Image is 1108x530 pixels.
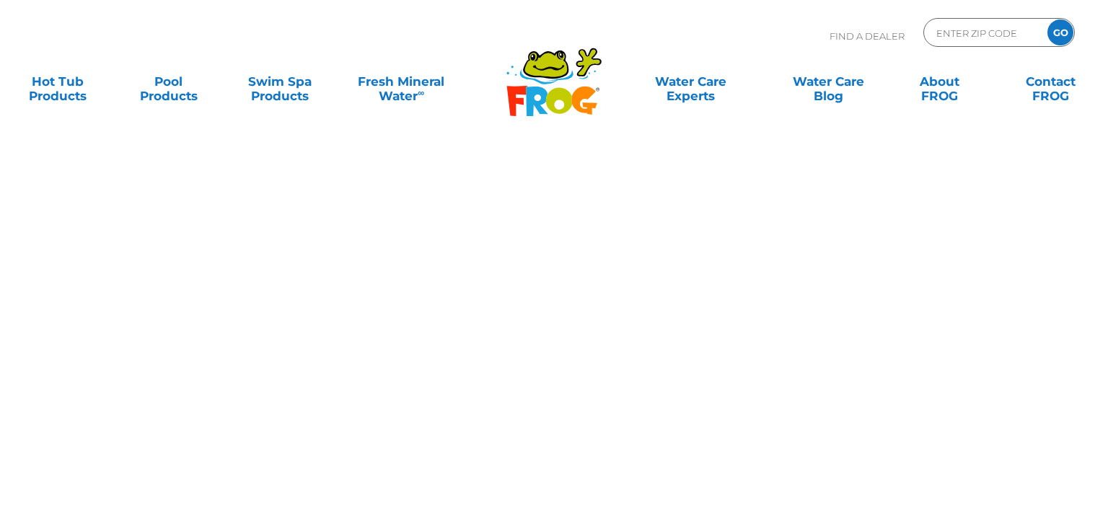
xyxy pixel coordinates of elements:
a: Water CareExperts [620,67,760,96]
a: AboutFROG [896,67,982,96]
a: PoolProducts [126,67,212,96]
a: Fresh MineralWater∞ [348,67,456,96]
img: Frog Products Logo [498,29,610,117]
sup: ∞ [418,87,424,98]
a: Swim SpaProducts [237,67,323,96]
p: Find A Dealer [830,18,905,54]
a: ContactFROG [1007,67,1094,96]
a: Hot TubProducts [14,67,101,96]
a: Water CareBlog [786,67,872,96]
input: GO [1047,19,1073,45]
